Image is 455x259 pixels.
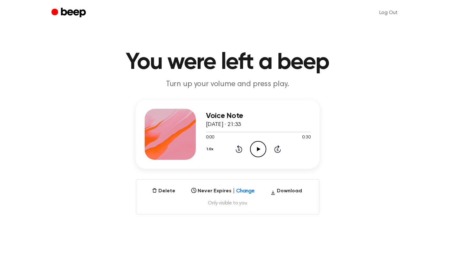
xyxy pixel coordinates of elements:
a: Beep [51,7,87,19]
button: 1.0x [206,144,216,155]
a: Log Out [373,5,404,20]
h1: You were left a beep [64,51,391,74]
span: 0:00 [206,134,214,141]
button: Download [268,187,305,197]
span: 0:30 [302,134,310,141]
span: [DATE] · 21:33 [206,122,241,128]
span: Only visible to you [144,200,311,206]
p: Turn up your volume and press play. [105,79,350,90]
button: Delete [149,187,178,195]
h3: Voice Note [206,112,311,120]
